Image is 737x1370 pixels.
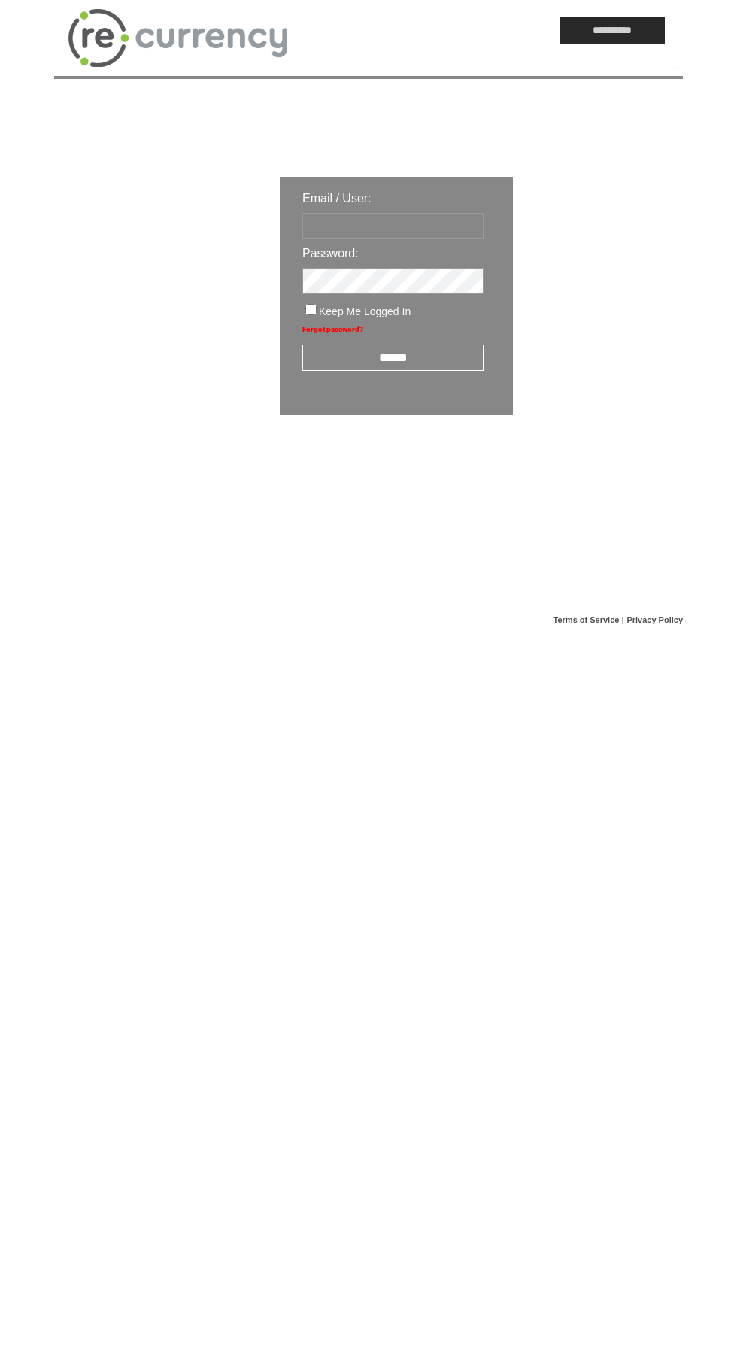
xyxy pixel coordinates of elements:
a: Forgot password? [302,325,363,333]
span: Email / User: [302,192,372,205]
a: Privacy Policy [626,615,683,624]
span: Password: [302,247,359,260]
span: Keep Me Logged In [319,305,411,317]
a: Terms of Service [554,615,620,624]
img: transparent.png [557,453,632,472]
span: | [622,615,624,624]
